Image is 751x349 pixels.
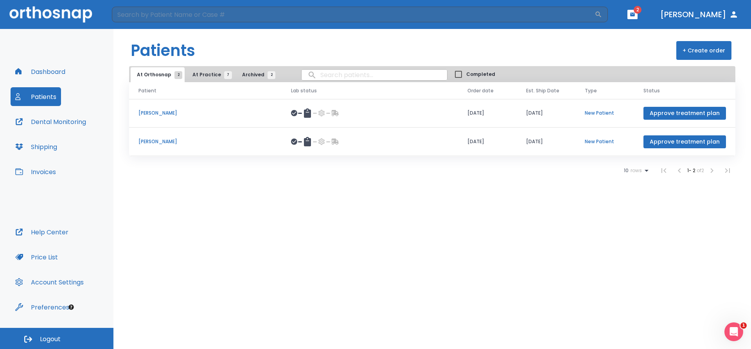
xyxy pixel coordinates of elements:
[131,67,279,82] div: tabs
[687,167,697,174] span: 1 - 2
[643,87,660,94] span: Status
[676,41,731,60] button: + Create order
[291,87,317,94] span: Lab status
[697,167,704,174] span: of 2
[643,107,726,120] button: Approve treatment plan
[302,67,447,83] input: search
[11,112,91,131] button: Dental Monitoring
[40,335,61,344] span: Logout
[585,110,625,117] p: New Patient
[657,7,742,22] button: [PERSON_NAME]
[585,138,625,145] p: New Patient
[68,304,75,311] div: Tooltip anchor
[634,6,641,14] span: 2
[466,71,495,78] span: Completed
[11,298,74,317] button: Preferences
[458,99,517,128] td: [DATE]
[268,71,275,79] span: 2
[11,62,70,81] button: Dashboard
[131,39,195,62] h1: Patients
[11,87,61,106] button: Patients
[174,71,182,79] span: 2
[724,322,743,341] iframe: Intercom live chat
[643,135,726,148] button: Approve treatment plan
[517,128,575,156] td: [DATE]
[11,223,73,241] button: Help Center
[138,110,272,117] p: [PERSON_NAME]
[112,7,595,22] input: Search by Patient Name or Case #
[629,168,642,173] span: rows
[137,71,178,78] span: At Orthosnap
[138,138,272,145] p: [PERSON_NAME]
[192,71,228,78] span: At Practice
[11,137,62,156] button: Shipping
[242,71,271,78] span: Archived
[517,99,575,128] td: [DATE]
[11,273,88,291] button: Account Settings
[585,87,597,94] span: Type
[526,87,559,94] span: Est. Ship Date
[11,248,63,266] button: Price List
[224,71,232,79] span: 7
[467,87,494,94] span: Order date
[624,168,629,173] span: 10
[9,6,92,22] img: Orthosnap
[138,87,156,94] span: Patient
[740,322,747,329] span: 1
[11,162,61,181] button: Invoices
[458,128,517,156] td: [DATE]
